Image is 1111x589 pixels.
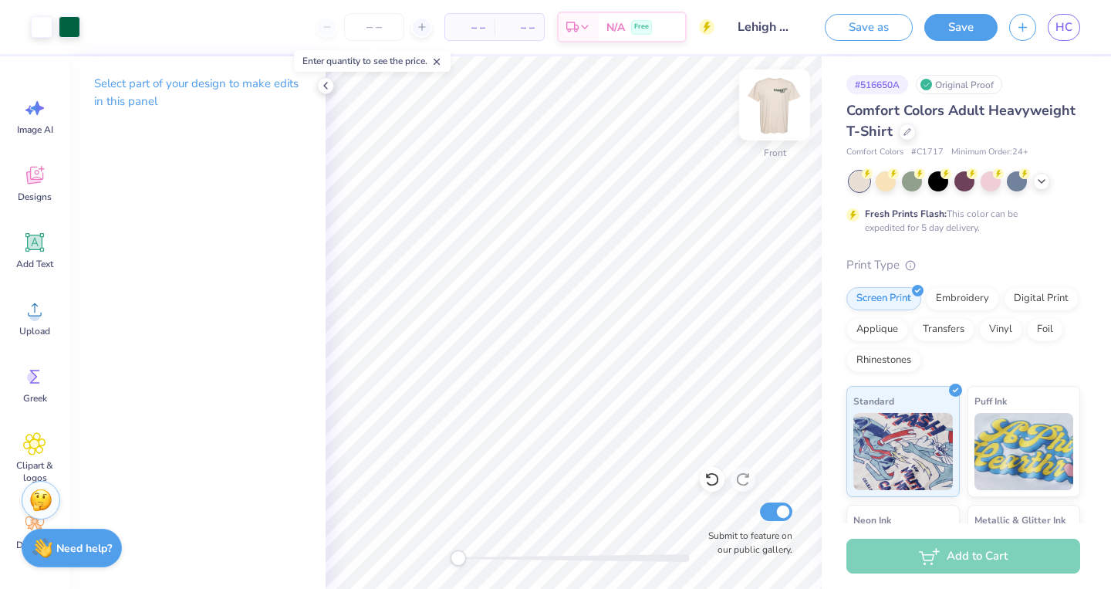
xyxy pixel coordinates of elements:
span: HC [1055,19,1072,36]
img: Front [744,74,805,136]
div: Vinyl [979,318,1022,341]
div: Embroidery [926,287,999,310]
span: Add Text [16,258,53,270]
span: Puff Ink [974,393,1007,409]
img: Puff Ink [974,413,1074,490]
span: Comfort Colors Adult Heavyweight T-Shirt [846,101,1076,140]
span: – – [504,19,535,36]
div: Screen Print [846,287,921,310]
strong: Fresh Prints Flash: [865,208,947,220]
strong: Need help? [56,541,112,556]
div: Original Proof [916,75,1002,94]
span: Image AI [17,124,53,136]
span: Greek [23,392,47,405]
div: Digital Print [1004,287,1079,310]
div: Applique [846,318,908,341]
input: – – [344,13,404,41]
div: Accessibility label [451,550,466,566]
button: Save as [825,14,913,41]
input: Untitled Design [726,12,802,42]
span: Designs [18,191,52,203]
span: Metallic & Glitter Ink [974,512,1065,528]
span: N/A [606,19,625,36]
div: Transfers [913,318,974,341]
span: Comfort Colors [846,146,903,159]
span: Upload [19,325,50,337]
span: # C1717 [911,146,944,159]
span: Clipart & logos [9,459,60,484]
p: Select part of your design to make edits in this panel [94,75,301,110]
span: Free [634,22,649,32]
span: Decorate [16,539,53,551]
div: This color can be expedited for 5 day delivery. [865,207,1055,235]
label: Submit to feature on our public gallery. [700,529,792,557]
button: Save [924,14,998,41]
span: Standard [853,393,894,409]
div: Rhinestones [846,349,921,372]
span: – – [454,19,485,36]
div: Front [764,146,786,160]
span: Minimum Order: 24 + [951,146,1028,159]
img: Standard [853,413,953,490]
div: Foil [1027,318,1063,341]
div: # 516650A [846,75,908,94]
div: Enter quantity to see the price. [294,50,451,72]
a: HC [1048,14,1080,41]
span: Neon Ink [853,512,891,528]
div: Print Type [846,256,1080,274]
